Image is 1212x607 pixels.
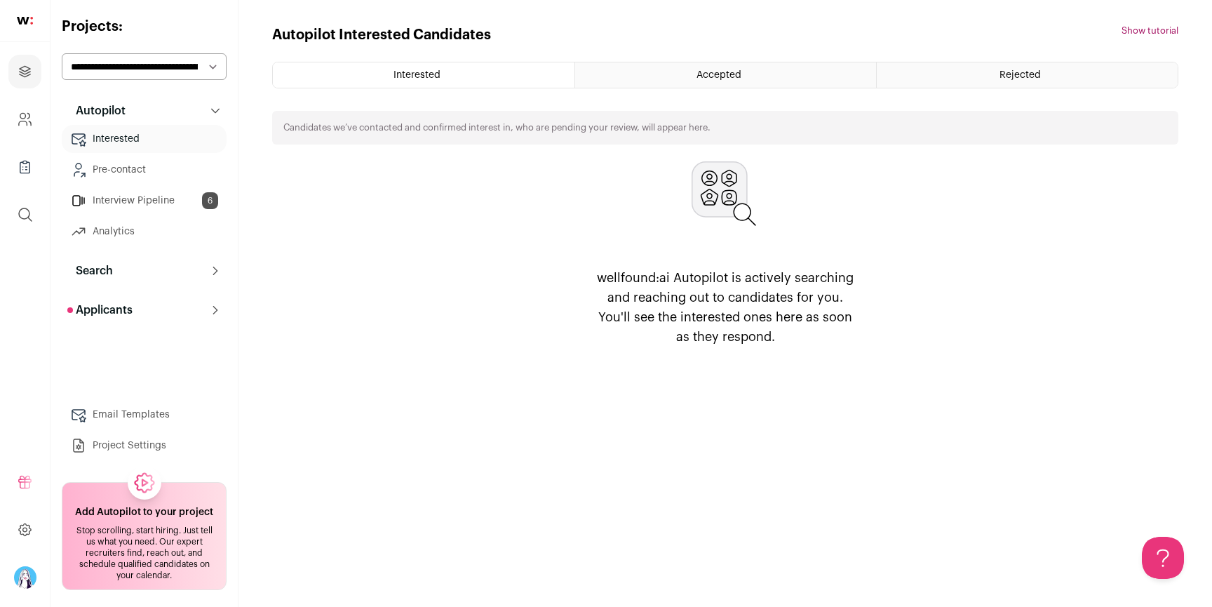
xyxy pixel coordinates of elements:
h2: Projects: [62,17,227,36]
span: Interested [393,70,440,80]
img: 17519023-medium_jpg [14,566,36,589]
a: Accepted [575,62,876,88]
iframe: Toggle Customer Support [1142,537,1184,579]
div: Stop scrolling, start hiring. Just tell us what you need. Our expert recruiters find, reach out, ... [71,525,217,581]
span: Rejected [999,70,1041,80]
a: Analytics [62,218,227,246]
button: Autopilot [62,97,227,125]
h1: Autopilot Interested Candidates [272,25,491,45]
a: Company and ATS Settings [8,102,41,136]
button: Open dropdown [14,566,36,589]
a: Add Autopilot to your project Stop scrolling, start hiring. Just tell us what you need. Our exper... [62,482,227,590]
a: Pre-contact [62,156,227,184]
button: Applicants [62,296,227,324]
button: Show tutorial [1122,25,1178,36]
h2: Add Autopilot to your project [75,505,213,519]
p: Applicants [67,302,133,319]
span: 6 [202,192,218,209]
a: Company Lists [8,150,41,184]
a: Project Settings [62,432,227,460]
p: Candidates we’ve contacted and confirmed interest in, who are pending your review, will appear here. [283,122,711,133]
img: wellfound-shorthand-0d5821cbd27db2630d0214b213865d53afaa358527fdda9d0ea32b1df1b89c2c.svg [17,17,33,25]
a: Rejected [877,62,1178,88]
button: Search [62,257,227,285]
a: Projects [8,55,41,88]
p: Search [67,262,113,279]
p: wellfound:ai Autopilot is actively searching and reaching out to candidates for you. You'll see t... [591,268,860,347]
a: Interview Pipeline6 [62,187,227,215]
a: Interested [62,125,227,153]
p: Autopilot [67,102,126,119]
span: Accepted [696,70,741,80]
a: Email Templates [62,401,227,429]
